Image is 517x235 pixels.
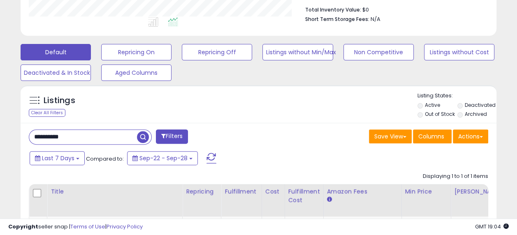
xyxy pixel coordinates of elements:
[30,151,85,165] button: Last 7 Days
[305,6,361,13] b: Total Inventory Value:
[101,65,172,81] button: Aged Columns
[453,129,488,143] button: Actions
[465,101,496,108] label: Deactivated
[417,92,496,100] p: Listing States:
[70,223,105,230] a: Terms of Use
[305,16,369,23] b: Short Term Storage Fees:
[425,101,440,108] label: Active
[262,44,333,60] button: Listings without Min/Max
[465,111,487,117] label: Archived
[101,44,172,60] button: Repricing On
[288,187,320,205] div: Fulfillment Cost
[475,223,509,230] span: 2025-10-6 19:04 GMT
[424,44,494,60] button: Listings without Cost
[156,129,188,144] button: Filters
[369,129,412,143] button: Save View
[29,109,65,117] div: Clear All Filters
[423,173,488,180] div: Displaying 1 to 1 of 1 items
[371,15,380,23] span: N/A
[51,187,179,196] div: Title
[127,151,198,165] button: Sep-22 - Sep-28
[327,187,398,196] div: Amazon Fees
[425,111,455,117] label: Out of Stock
[86,155,124,163] span: Compared to:
[21,65,91,81] button: Deactivated & In Stock
[305,4,482,14] li: $0
[8,223,38,230] strong: Copyright
[265,187,281,196] div: Cost
[44,95,75,106] h5: Listings
[327,196,332,203] small: Amazon Fees.
[454,187,503,196] div: [PERSON_NAME]
[225,187,258,196] div: Fulfillment
[21,44,91,60] button: Default
[8,223,143,231] div: seller snap | |
[405,187,447,196] div: Min Price
[343,44,414,60] button: Non Competitive
[42,154,74,162] span: Last 7 Days
[186,187,218,196] div: Repricing
[139,154,188,162] span: Sep-22 - Sep-28
[418,132,444,141] span: Columns
[182,44,252,60] button: Repricing Off
[107,223,143,230] a: Privacy Policy
[413,129,452,143] button: Columns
